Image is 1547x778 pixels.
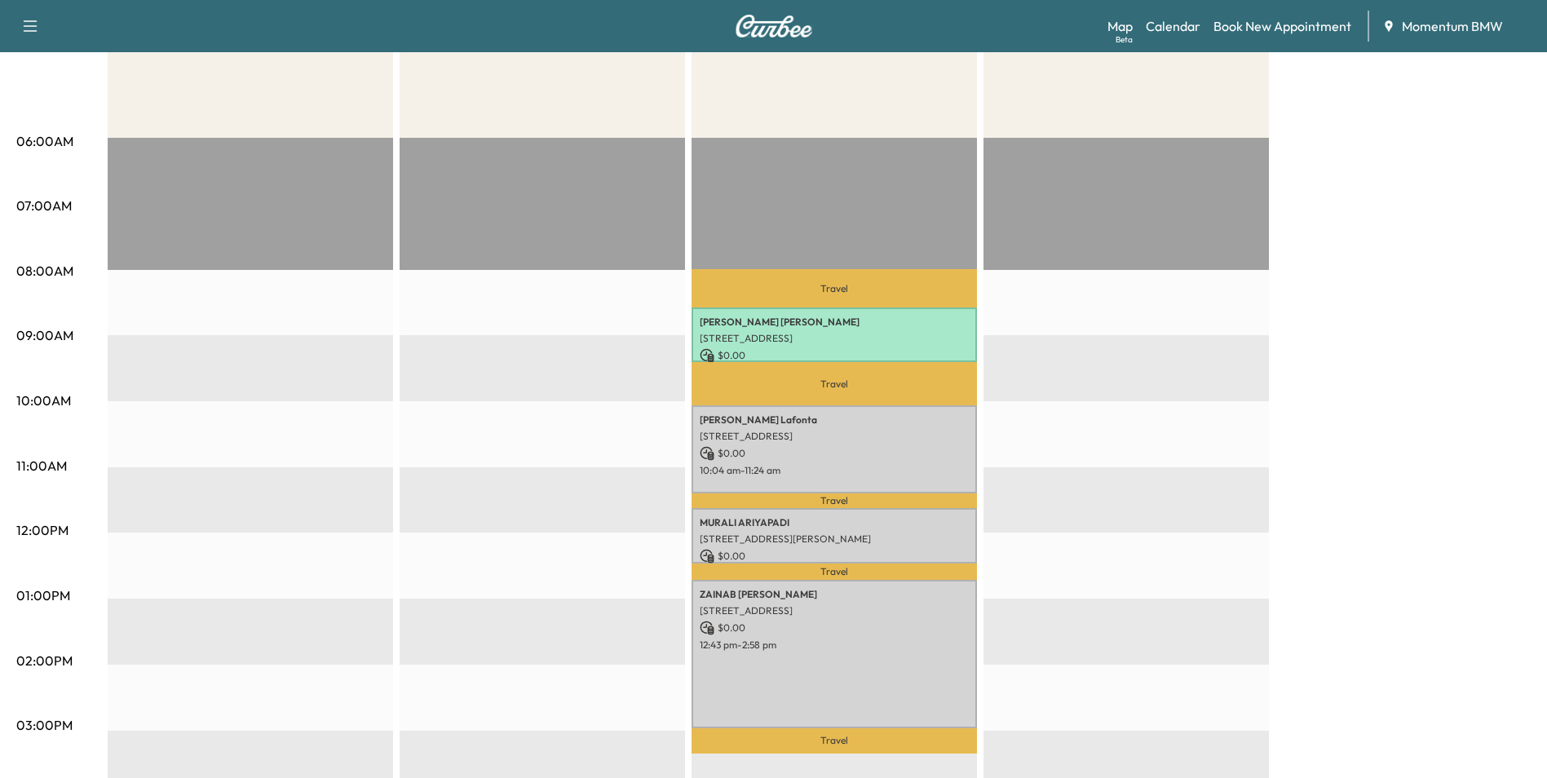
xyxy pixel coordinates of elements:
p: $ 0.00 [700,446,969,461]
p: [STREET_ADDRESS] [700,604,969,617]
p: 07:00AM [16,196,72,215]
p: 01:00PM [16,586,70,605]
a: Book New Appointment [1213,16,1351,36]
p: $ 0.00 [700,348,969,363]
p: Travel [692,493,977,509]
p: Travel [692,269,977,307]
p: 12:43 pm - 2:58 pm [700,639,969,652]
p: [PERSON_NAME] Lafonta [700,413,969,427]
p: MURALI ARIYAPADI [700,516,969,529]
p: 10:00AM [16,391,71,410]
p: ZAINAB [PERSON_NAME] [700,588,969,601]
p: 10:04 am - 11:24 am [700,464,969,477]
p: 09:00AM [16,325,73,345]
span: Momentum BMW [1402,16,1503,36]
p: [STREET_ADDRESS] [700,430,969,443]
p: 06:00AM [16,131,73,151]
p: 11:00AM [16,456,67,475]
p: $ 0.00 [700,621,969,635]
p: [STREET_ADDRESS] [700,332,969,345]
p: 03:00PM [16,715,73,735]
p: [STREET_ADDRESS][PERSON_NAME] [700,533,969,546]
p: Travel [692,362,977,404]
p: [PERSON_NAME] [PERSON_NAME] [700,316,969,329]
div: Beta [1116,33,1133,46]
a: Calendar [1146,16,1200,36]
p: $ 0.00 [700,549,969,564]
p: 12:00PM [16,520,69,540]
p: 02:00PM [16,651,73,670]
a: MapBeta [1107,16,1133,36]
p: Travel [692,564,977,580]
p: Travel [692,728,977,754]
p: 08:00AM [16,261,73,281]
img: Curbee Logo [735,15,813,38]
